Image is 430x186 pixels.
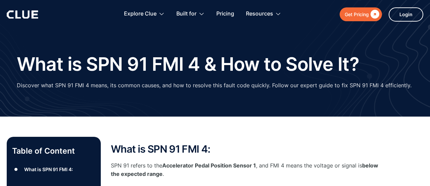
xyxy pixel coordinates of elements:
[345,10,369,19] div: Get Pricing
[369,10,379,19] div: 
[111,161,380,178] p: SPN 91 refers to the , and FMI 4 means the voltage or signal is .
[17,54,359,74] h1: What is SPN 91 FMI 4 & How to Solve It?
[24,165,73,174] div: What is SPN 91 FMI 4:
[111,144,380,155] h2: What is SPN 91 FMI 4:
[124,3,165,25] div: Explore Clue
[162,162,256,169] strong: Accelerator Pedal Position Sensor 1
[246,3,273,25] div: Resources
[176,3,205,25] div: Built for
[12,164,95,175] a: ●What is SPN 91 FMI 4:
[246,3,281,25] div: Resources
[124,3,157,25] div: Explore Clue
[111,162,378,177] strong: below the expected range
[216,3,234,25] a: Pricing
[340,7,382,21] a: Get Pricing
[17,81,412,90] p: Discover what SPN 91 FMI 4 means, its common causes, and how to resolve this fault code quickly. ...
[389,7,423,22] a: Login
[12,164,20,175] div: ●
[12,146,95,156] p: Table of Content
[176,3,197,25] div: Built for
